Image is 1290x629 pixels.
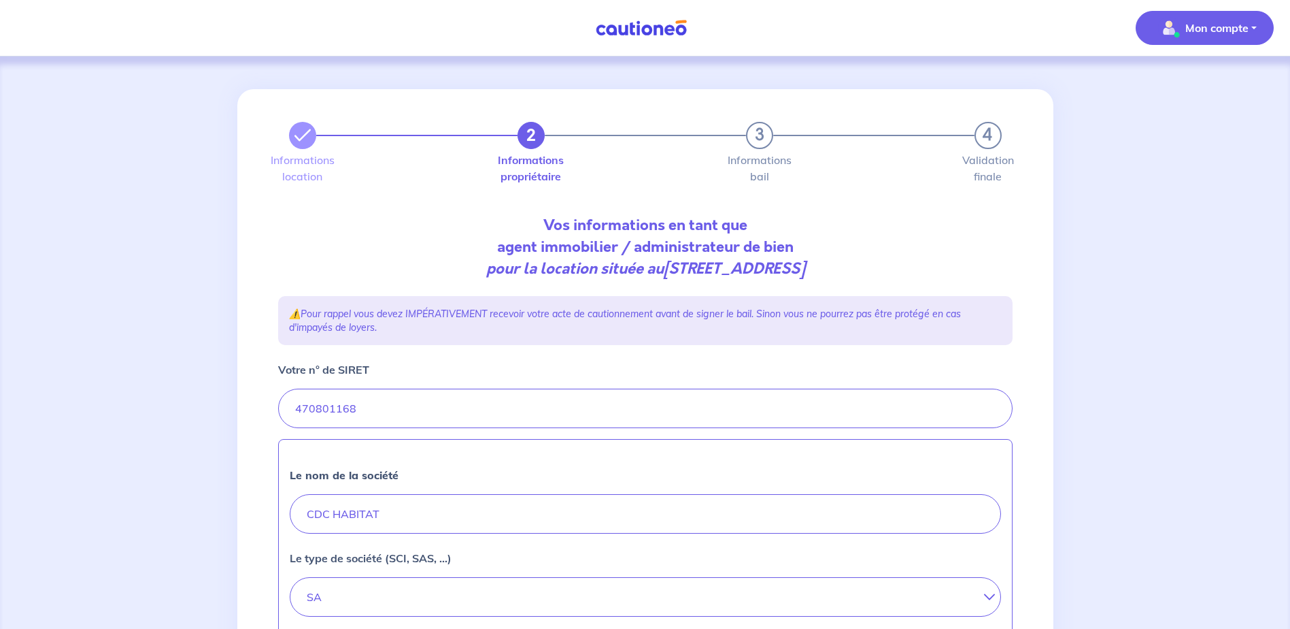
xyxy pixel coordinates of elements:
p: Mon compte [1185,20,1249,36]
label: Informations bail [746,155,773,182]
button: SA [290,577,1001,617]
label: Validation finale [974,155,1002,182]
button: illu_account_valid_menu.svgMon compte [1136,11,1274,45]
img: Cautioneo [590,20,692,37]
label: Informations location [289,155,316,182]
p: Vos informations en tant que agent immobilier / administrateur de bien [278,214,1013,280]
strong: Le nom de la société [290,468,398,482]
p: Votre n° de SIRET [278,361,369,378]
p: Le type de société (SCI, SAS, ...) [290,550,452,566]
em: Pour rappel vous devez IMPÉRATIVEMENT recevoir votre acte de cautionnement avant de signer le bai... [289,308,961,334]
button: 2 [517,122,545,149]
strong: [STREET_ADDRESS] [664,258,804,279]
input: Ex : 4356797535 [278,389,1013,428]
input: Le nom de la société [290,494,1001,534]
label: Informations propriétaire [517,155,545,182]
img: illu_account_valid_menu.svg [1158,17,1180,39]
p: ⚠️ [289,307,1002,334]
em: pour la location située au [486,258,804,279]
